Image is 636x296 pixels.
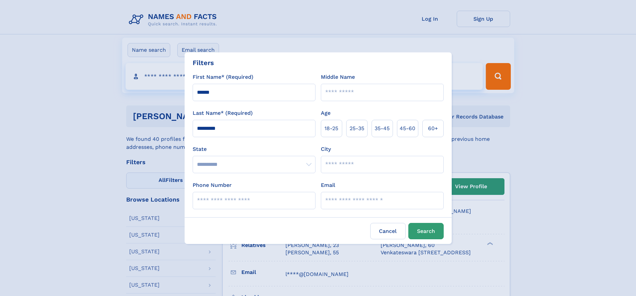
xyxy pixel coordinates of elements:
span: 18‑25 [325,124,338,132]
label: City [321,145,331,153]
span: 45‑60 [400,124,415,132]
span: 25‑35 [350,124,364,132]
label: First Name* (Required) [193,73,253,81]
label: State [193,145,315,153]
label: Middle Name [321,73,355,81]
div: Filters [193,58,214,68]
label: Phone Number [193,181,232,189]
label: Email [321,181,335,189]
label: Cancel [370,223,406,239]
label: Last Name* (Required) [193,109,253,117]
span: 60+ [428,124,438,132]
span: 35‑45 [375,124,390,132]
button: Search [408,223,444,239]
label: Age [321,109,331,117]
